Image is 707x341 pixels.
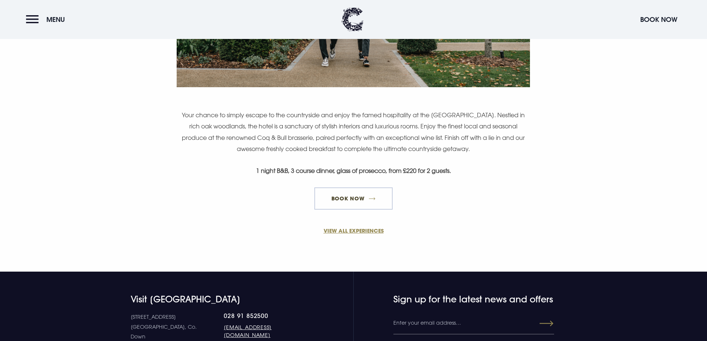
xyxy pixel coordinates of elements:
input: Enter your email address… [393,312,554,334]
button: Submit [527,317,553,330]
a: Book Now [314,187,392,210]
span: Menu [46,15,65,24]
a: 028 91 852500 [224,312,305,319]
img: Clandeboye Lodge [341,7,364,32]
p: Your chance to simply escape to the countryside and enjoy the famed hospitality at the [GEOGRAPHI... [177,109,530,155]
h4: Visit [GEOGRAPHIC_DATA] [131,294,305,305]
a: [EMAIL_ADDRESS][DOMAIN_NAME] [224,323,305,339]
strong: 1 night B&B, 3 course dinner, glass of prosecco, from £220 for 2 guests. [256,167,451,174]
button: Menu [26,12,69,27]
button: Book Now [636,12,681,27]
h4: Sign up for the latest news and offers [393,294,525,305]
a: VIEW ALL EXPERIENCES [177,227,530,235]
